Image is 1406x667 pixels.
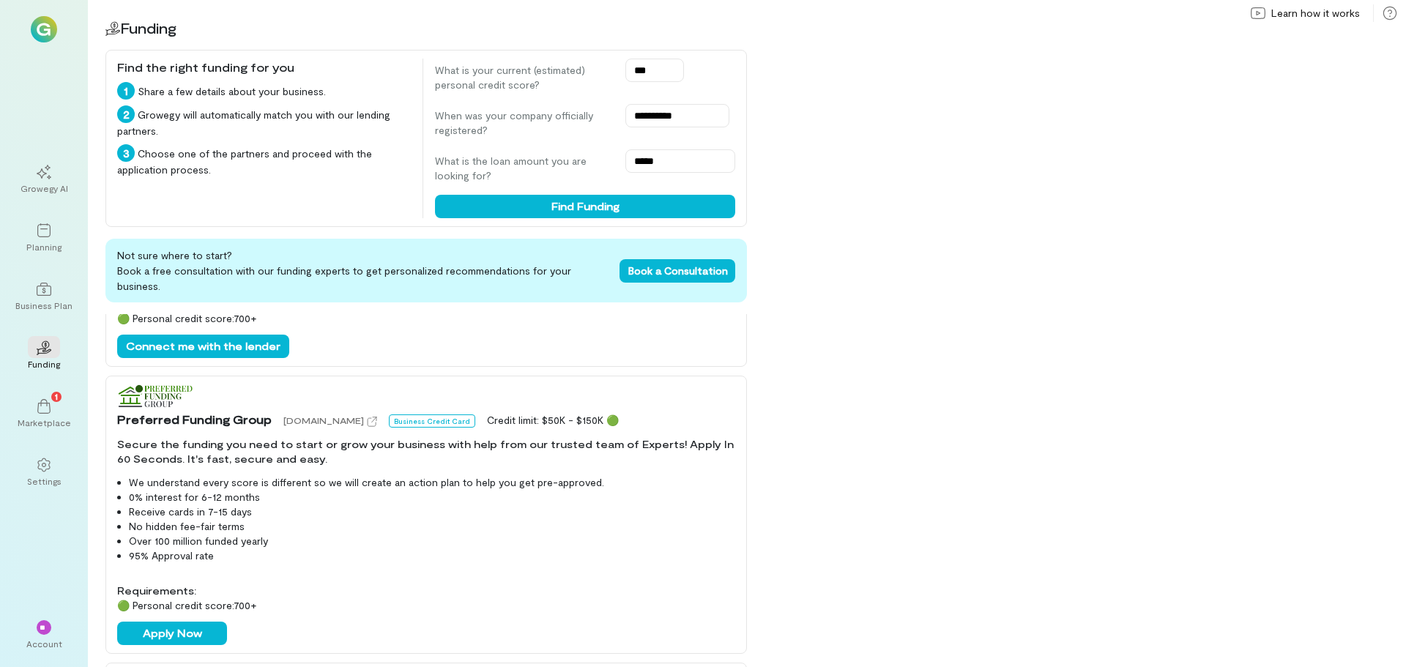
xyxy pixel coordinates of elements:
div: Settings [27,475,62,487]
div: Funding [28,358,60,370]
span: 🟢 [117,312,130,324]
li: 95% Approval rate [129,548,735,563]
div: Business Plan [15,299,72,311]
span: 🟢 [606,414,619,426]
div: 2 [117,105,135,123]
button: Connect me with the lender [117,335,289,358]
a: Growegy AI [18,153,70,206]
div: Share a few details about your business. [117,82,411,100]
div: Choose one of the partners and proceed with the application process. [117,144,411,177]
span: 🟢 [117,599,130,611]
span: 1 [55,390,58,403]
div: Planning [26,241,62,253]
li: We understand every score is different so we will create an action plan to help you get pre-appro... [129,475,735,490]
div: Growegy will automatically match you with our lending partners. [117,105,411,138]
span: Preferred Funding Group [117,411,272,428]
span: [DOMAIN_NAME] [283,415,364,425]
a: Planning [18,212,70,264]
button: Apply Now [117,622,227,645]
div: Not sure where to start? Book a free consultation with our funding experts to get personalized re... [105,239,747,302]
span: Book a Consultation [628,264,728,277]
div: Find the right funding for you [117,59,411,76]
div: Account [26,638,62,649]
li: Receive cards in 7-15 days [129,504,735,519]
a: Settings [18,446,70,499]
li: 0% interest for 6-12 months [129,490,735,504]
a: Funding [18,329,70,381]
label: When was your company officially registered? [435,108,611,138]
div: Personal credit score: 700 + [117,311,735,326]
button: Book a Consultation [620,259,735,283]
label: What is the loan amount you are looking for? [435,154,611,183]
label: What is your current (estimated) personal credit score? [435,63,611,92]
li: Over 100 million funded yearly [129,534,735,548]
button: Find Funding [435,195,735,218]
div: 3 [117,144,135,162]
div: Marketplace [18,417,71,428]
a: [DOMAIN_NAME] [283,413,377,428]
li: No hidden fee-fair terms [129,519,735,534]
img: Preferred Funding Group [117,384,193,411]
div: Business Credit Card [389,414,475,428]
a: Business Plan [18,270,70,323]
span: Funding [120,19,176,37]
div: Personal credit score: 700 + [117,598,735,613]
div: Secure the funding you need to start or grow your business with help from our trusted team of Exp... [117,437,735,466]
div: Credit limit: $50K - $150K [487,413,619,428]
div: Requirements: [117,584,735,598]
div: 1 [117,82,135,100]
div: Growegy AI [21,182,68,194]
span: Learn how it works [1271,6,1360,21]
a: Marketplace [18,387,70,440]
